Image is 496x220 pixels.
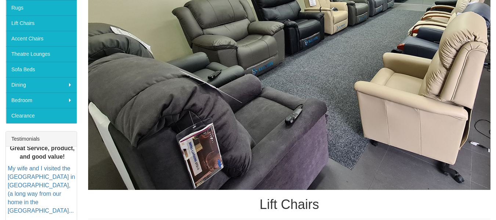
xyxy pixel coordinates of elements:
div: Testimonials [6,131,77,147]
a: Lift Chairs [6,15,77,31]
a: Accent Chairs [6,31,77,46]
a: Dining [6,77,77,93]
a: My wife and I visited the [GEOGRAPHIC_DATA] in [GEOGRAPHIC_DATA], (a long way from our home in th... [8,166,75,214]
a: Theatre Lounges [6,46,77,62]
h1: Lift Chairs [88,197,490,212]
a: Clearance [6,108,77,123]
b: Great Service, product, and good value! [10,145,75,160]
a: Bedroom [6,93,77,108]
a: Sofa Beds [6,62,77,77]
